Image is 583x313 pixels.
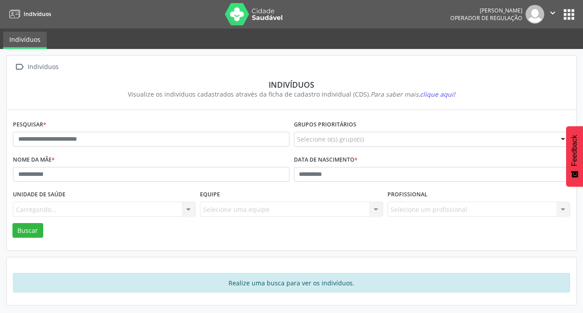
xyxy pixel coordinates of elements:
label: Data de nascimento [294,153,358,167]
label: Grupos prioritários [294,118,356,132]
div: Indivíduos [19,80,564,89]
button:  [544,5,561,24]
button: Buscar [12,223,43,238]
div: Visualize os indivíduos cadastrados através da ficha de cadastro individual (CDS). [19,89,564,99]
div: Realize uma busca para ver os indivíduos. [13,273,570,293]
span: Selecione o(s) grupo(s) [297,134,364,144]
button: apps [561,7,577,22]
span: Operador de regulação [450,14,522,22]
span: Indivíduos [24,10,51,18]
img: img [526,5,544,24]
a: Indivíduos [6,7,51,21]
a:  Indivíduos [13,61,60,73]
div: [PERSON_NAME] [450,7,522,14]
span: clique aqui! [420,90,455,98]
i:  [13,61,26,73]
label: Pesquisar [13,118,46,132]
label: Nome da mãe [13,153,55,167]
label: Profissional [387,188,428,202]
i: Para saber mais, [371,90,455,98]
div: Indivíduos [26,61,60,73]
label: Unidade de saúde [13,188,65,202]
span: Feedback [571,135,579,166]
i:  [548,8,558,18]
label: Equipe [200,188,220,202]
a: Indivíduos [3,32,47,49]
button: Feedback - Mostrar pesquisa [566,126,583,187]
